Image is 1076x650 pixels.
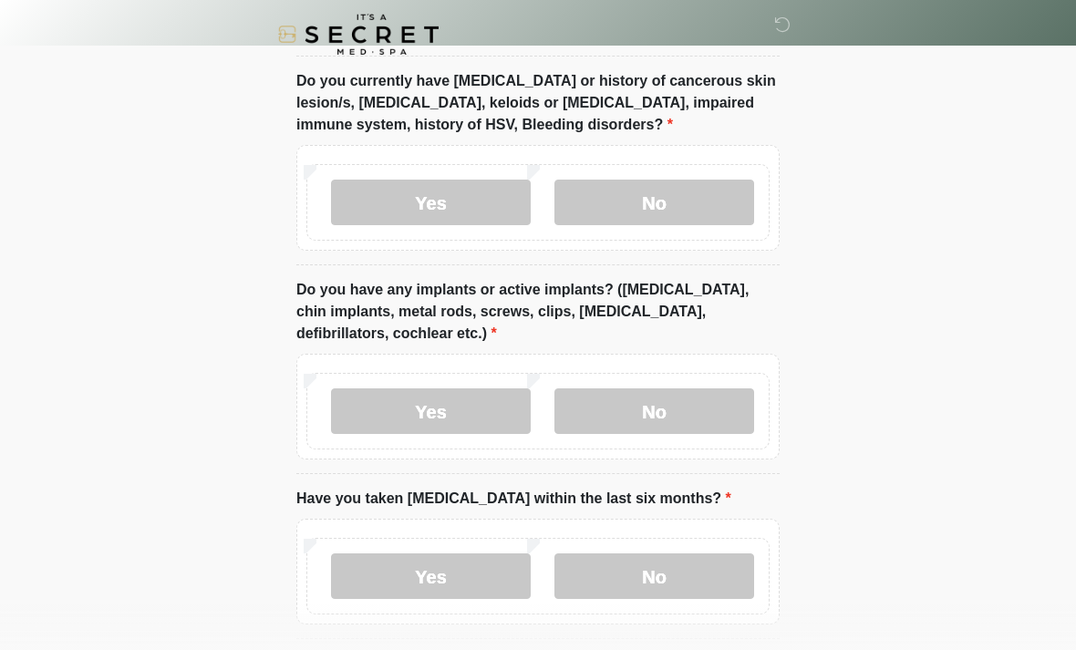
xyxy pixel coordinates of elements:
[296,70,780,136] label: Do you currently have [MEDICAL_DATA] or history of cancerous skin lesion/s, [MEDICAL_DATA], keloi...
[296,488,731,510] label: Have you taken [MEDICAL_DATA] within the last six months?
[554,388,754,434] label: No
[331,553,531,599] label: Yes
[278,14,439,55] img: It's A Secret Med Spa Logo
[296,279,780,345] label: Do you have any implants or active implants? ([MEDICAL_DATA], chin implants, metal rods, screws, ...
[331,180,531,225] label: Yes
[554,180,754,225] label: No
[554,553,754,599] label: No
[331,388,531,434] label: Yes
